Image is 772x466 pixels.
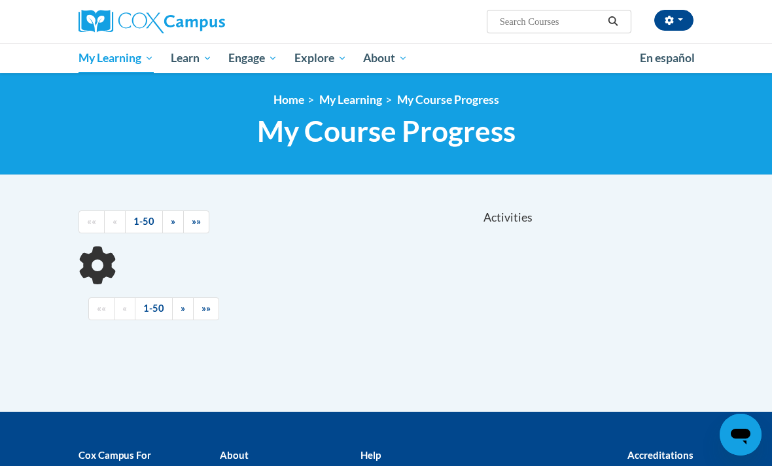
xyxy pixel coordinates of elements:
span: En español [640,51,695,65]
span: Explore [294,50,347,66]
span: »» [202,303,211,314]
a: Next [172,297,194,320]
span: My Learning [79,50,154,66]
input: Search Courses [499,14,603,29]
a: My Learning [319,93,382,107]
span: About [363,50,408,66]
a: About [355,43,417,73]
span: »» [192,216,201,227]
a: My Course Progress [397,93,499,107]
span: « [113,216,117,227]
a: 1-50 [135,297,173,320]
a: Learn [162,43,220,73]
a: Engage [220,43,286,73]
b: Cox Campus For [79,449,151,461]
b: Help [360,449,381,461]
button: Search [603,14,623,29]
a: 1-50 [125,210,163,233]
span: Activities [483,210,533,225]
a: End [193,297,219,320]
a: Previous [114,297,135,320]
b: About [220,449,249,461]
img: Cox Campus [79,10,225,33]
b: Accreditations [627,449,693,461]
button: Account Settings [654,10,693,31]
span: «« [97,303,106,314]
iframe: Button to launch messaging window [720,414,762,456]
a: Begining [79,210,105,233]
a: End [183,210,209,233]
span: » [181,303,185,314]
span: « [122,303,127,314]
span: Engage [228,50,277,66]
a: Home [273,93,304,107]
a: Previous [104,210,126,233]
a: Cox Campus [79,10,270,33]
span: » [171,216,175,227]
a: Begining [88,297,114,320]
span: My Course Progress [257,114,516,148]
span: Learn [171,50,212,66]
div: Main menu [69,43,703,73]
a: My Learning [70,43,162,73]
a: Explore [286,43,355,73]
a: En español [631,44,703,72]
a: Next [162,210,184,233]
span: «« [87,216,96,227]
